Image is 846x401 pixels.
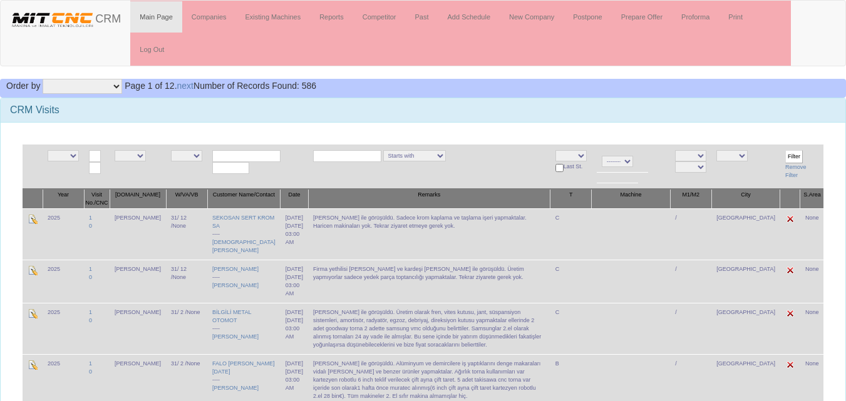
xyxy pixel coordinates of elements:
[166,260,207,303] td: 31/ 12 /None
[89,274,92,280] a: 0
[166,189,207,209] th: W/VA/VB
[308,260,550,303] td: Firma yethilisi [PERSON_NAME] ve kardeşi [PERSON_NAME] ile görüşüldü. Üretim yapmıyorlar sadece y...
[550,260,592,303] td: C
[43,189,84,209] th: Year
[28,360,38,370] img: Edit
[212,239,276,253] a: [DEMOGRAPHIC_DATA][PERSON_NAME]
[286,222,303,246] div: [DATE] 03:00 AM
[166,303,207,354] td: 31/ 2 /None
[785,164,807,178] a: Remove Filter
[207,260,281,303] td: ----
[110,189,166,209] th: [DOMAIN_NAME]
[438,1,500,33] a: Add Schedule
[719,1,752,33] a: Print
[110,260,166,303] td: [PERSON_NAME]
[110,208,166,260] td: [PERSON_NAME]
[43,260,84,303] td: 2025
[564,1,611,33] a: Postpone
[207,208,281,260] td: ----
[785,265,795,275] img: Edit
[177,81,193,91] a: next
[405,1,438,33] a: Past
[212,266,259,272] a: [PERSON_NAME]
[130,1,182,33] a: Main Page
[711,260,780,303] td: [GEOGRAPHIC_DATA]
[281,303,308,354] td: [DATE]
[130,34,173,65] a: Log Out
[89,309,92,315] a: 1
[785,360,795,370] img: Edit
[89,360,92,367] a: 1
[207,303,281,354] td: ----
[800,208,824,260] td: None
[550,145,592,189] td: Last St.
[286,273,303,298] div: [DATE] 03:00 AM
[670,208,711,260] td: /
[43,303,84,354] td: 2025
[43,208,84,260] td: 2025
[550,303,592,354] td: C
[10,104,836,116] h3: CRM Visits
[286,368,303,392] div: [DATE] 03:00 AM
[670,189,711,209] th: M1/M2
[785,214,795,224] img: Edit
[89,215,92,221] a: 1
[89,266,92,272] a: 1
[281,189,308,209] th: Date
[308,189,550,209] th: Remarks
[308,303,550,354] td: [PERSON_NAME] ile görüşüldü. Üretim olarak fren, vites kutusu, jant, süspansiyon sistemleri, amor...
[125,81,177,91] span: Page 1 of 12.
[212,360,275,375] a: FALO [PERSON_NAME][DATE]
[286,317,303,341] div: [DATE] 03:00 AM
[281,208,308,260] td: [DATE]
[800,260,824,303] td: None
[166,208,207,260] td: 31/ 12 /None
[550,189,592,209] th: T
[89,368,92,375] a: 0
[182,1,236,33] a: Companies
[800,189,824,209] th: S.Area
[125,81,316,91] span: Number of Records Found: 586
[670,260,711,303] td: /
[353,1,406,33] a: Competitor
[310,1,353,33] a: Reports
[711,208,780,260] td: [GEOGRAPHIC_DATA]
[550,208,592,260] td: C
[800,303,824,354] td: None
[592,189,671,209] th: Machine
[308,208,550,260] td: [PERSON_NAME] ile görüşüldü. Sadece krom kaplama ve taşlama işeri yapmaktalar. Haricen makinaları...
[84,189,110,209] th: Visit No./CNC
[785,308,795,318] img: Edit
[1,1,130,32] a: CRM
[785,150,803,163] input: Filter
[281,260,308,303] td: [DATE]
[711,189,780,209] th: City
[89,223,92,229] a: 0
[28,214,38,224] img: Edit
[236,1,311,33] a: Existing Machines
[672,1,719,33] a: Proforma
[10,10,95,29] img: header.png
[670,303,711,354] td: /
[212,215,274,229] a: SEKOSAN SERT KROM SA
[89,317,92,323] a: 0
[212,385,259,391] a: [PERSON_NAME]
[711,303,780,354] td: [GEOGRAPHIC_DATA]
[110,303,166,354] td: [PERSON_NAME]
[28,265,38,275] img: Edit
[500,1,564,33] a: New Company
[207,189,281,209] th: Customer Name/Contact
[612,1,672,33] a: Prepare Offer
[212,309,251,323] a: BİLGİLİ METAL OTOMOT
[212,333,259,340] a: [PERSON_NAME]
[212,282,259,288] a: [PERSON_NAME]
[28,308,38,318] img: Edit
